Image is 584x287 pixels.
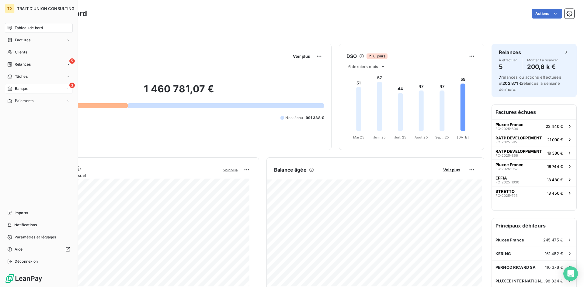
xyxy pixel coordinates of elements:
[457,135,469,139] tspan: [DATE]
[499,58,517,62] span: À effectuer
[15,62,31,67] span: Relances
[495,176,507,180] span: EFFIA
[492,133,576,146] button: RATP DEVELOPPEMENTFC-2025-91521 090 €
[527,62,558,72] h4: 200,6 k €
[221,167,239,173] button: Voir plus
[546,124,563,129] span: 22 440 €
[545,265,563,270] span: 110 376 €
[367,53,387,59] span: 8 jours
[547,191,563,196] span: 18 450 €
[274,166,307,173] h6: Balance âgée
[499,75,561,92] span: relances ou actions effectuées et relancés la semaine dernière.
[435,135,449,139] tspan: Sept. 25
[285,115,303,121] span: Non-échu
[547,164,563,169] span: 18 744 €
[495,140,517,144] span: FC-2025-915
[291,53,312,59] button: Voir plus
[495,122,523,127] span: Pluxee France
[5,4,15,13] div: TD
[15,50,27,55] span: Clients
[532,9,562,19] button: Actions
[547,177,563,182] span: 18 480 €
[5,244,73,254] a: Aide
[495,149,542,154] span: RATP DEVELOPPEMENT
[563,266,578,281] div: Open Intercom Messenger
[415,135,428,139] tspan: Août 25
[495,265,536,270] span: PERNOD RICARD SA
[495,154,518,157] span: FC-2025-866
[502,81,522,86] span: 202 871 €
[492,105,576,119] h6: Factures échues
[492,186,576,200] button: STRETTOFC-2025-79318 450 €
[15,210,28,216] span: Imports
[353,135,364,139] tspan: Mai 25
[495,251,511,256] span: KERING
[15,37,30,43] span: Factures
[69,83,75,88] span: 3
[15,86,28,91] span: Banque
[443,167,460,172] span: Voir plus
[495,189,515,194] span: STRETTO
[492,218,576,233] h6: Principaux débiteurs
[293,54,310,59] span: Voir plus
[15,98,33,104] span: Paiements
[15,259,38,264] span: Déconnexion
[441,167,462,173] button: Voir plus
[495,135,542,140] span: RATP DEVELOPPEMENT
[348,64,378,69] span: 6 derniers mois
[495,237,524,242] span: Pluxee France
[346,53,357,60] h6: DSO
[547,137,563,142] span: 21 090 €
[306,115,324,121] span: 991 338 €
[495,162,523,167] span: Pluxee France
[223,168,238,172] span: Voir plus
[547,151,563,155] span: 19 380 €
[495,180,519,184] span: FC-2025-1030
[34,83,324,101] h2: 1 460 781,07 €
[492,173,576,186] button: EFFIAFC-2025-103018 480 €
[15,25,43,31] span: Tableau de bord
[527,58,558,62] span: Montant à relancer
[14,222,37,228] span: Notifications
[499,49,521,56] h6: Relances
[545,278,563,283] span: 98 834 €
[543,237,563,242] span: 245 475 €
[499,62,517,72] h4: 5
[495,194,518,197] span: FC-2025-793
[495,127,518,131] span: FC-2025-804
[499,75,501,80] span: 7
[373,135,386,139] tspan: Juin 25
[34,172,219,179] span: Chiffre d'affaires mensuel
[69,58,75,64] span: 5
[492,159,576,173] button: Pluxee FranceFC-2025-95718 744 €
[545,251,563,256] span: 161 482 €
[17,6,75,11] span: TRAIT D'UNION CONSULTING
[492,119,576,133] button: Pluxee FranceFC-2025-80422 440 €
[394,135,406,139] tspan: Juil. 25
[15,234,56,240] span: Paramètres et réglages
[15,247,23,252] span: Aide
[495,167,518,171] span: FC-2025-957
[495,278,545,283] span: PLUXEE INTERNATIONAL
[15,74,28,79] span: Tâches
[492,146,576,159] button: RATP DEVELOPPEMENTFC-2025-86619 380 €
[5,274,43,283] img: Logo LeanPay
